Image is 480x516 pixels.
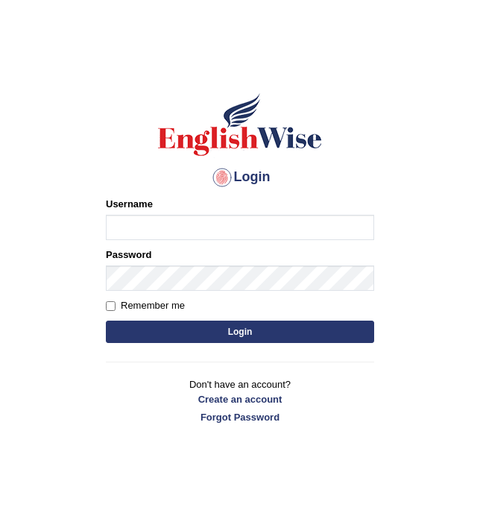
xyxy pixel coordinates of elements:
a: Create an account [106,392,374,406]
button: Login [106,321,374,343]
label: Username [106,197,153,211]
label: Remember me [106,298,185,313]
img: Logo of English Wise sign in for intelligent practice with AI [155,91,325,158]
a: Forgot Password [106,410,374,424]
input: Remember me [106,301,116,311]
label: Password [106,248,151,262]
h4: Login [106,166,374,189]
p: Don't have an account? [106,377,374,424]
